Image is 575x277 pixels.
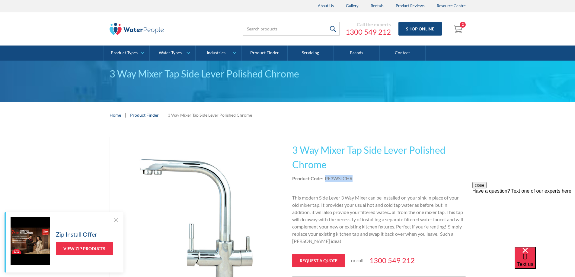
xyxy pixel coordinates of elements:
a: Servicing [288,46,334,61]
a: Product Finder [130,112,159,118]
a: Water Types [150,46,195,61]
a: 1300 549 212 [369,255,415,266]
img: shopping cart [453,24,464,33]
a: Product Types [104,46,149,61]
a: Request a quote [292,254,345,267]
h1: 3 Way Mixer Tap Side Lever Polished Chrome [292,143,466,172]
a: View Zip Products [56,242,113,255]
img: Zip Install Offer [11,217,50,265]
a: Contact [380,46,426,61]
div: Call the experts [346,21,391,27]
a: Product Finder [242,46,288,61]
div: Industries [207,50,225,55]
a: Home [110,112,121,118]
img: The Water People [110,23,164,35]
input: Search products [243,22,340,36]
div: 3 Way Mixer Tap Side Lever Polished Chrome [168,112,252,118]
a: Shop Online [398,22,442,36]
div: Water Types [159,50,182,55]
div: 2 [460,22,466,28]
h5: Zip Install Offer [56,230,97,239]
div: 3 Way Mixer Tap Side Lever Polished Chrome [110,67,466,81]
div: | [124,111,127,118]
div: Product Types [111,50,138,55]
a: Brands [334,46,379,61]
a: Open cart containing 2 items [451,22,466,36]
div: PF3WSLCHR [325,175,353,182]
div: | [162,111,165,118]
iframe: podium webchat widget prompt [472,182,575,254]
iframe: podium webchat widget bubble [515,247,575,277]
a: 1300 549 212 [346,27,391,36]
p: or call [351,257,363,264]
p: This modern Side Lever 3 Way Mixer can be installed on your sink in place of your old mixer tap. ... [292,194,466,245]
a: Industries [196,46,241,61]
strong: Product Code: [292,175,323,181]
